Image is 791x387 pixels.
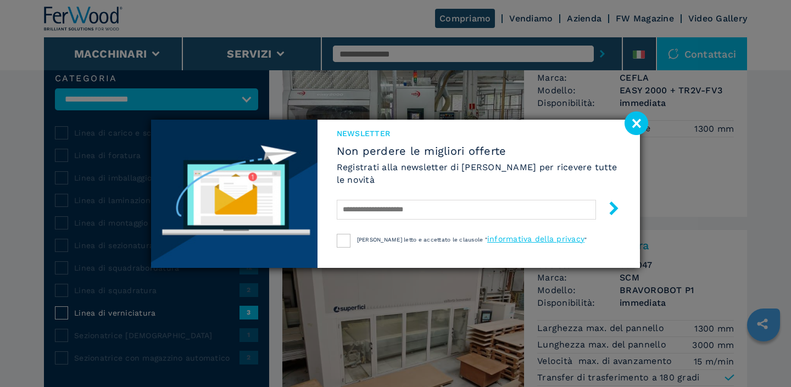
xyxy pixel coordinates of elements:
[487,234,584,243] a: informativa della privacy
[151,120,317,268] img: Newsletter image
[357,237,487,243] span: [PERSON_NAME] letto e accettato le clausole "
[337,128,621,139] span: NEWSLETTER
[584,237,587,243] span: "
[337,144,621,158] span: Non perdere le migliori offerte
[337,161,621,186] h6: Registrati alla newsletter di [PERSON_NAME] per ricevere tutte le novità
[596,197,621,223] button: submit-button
